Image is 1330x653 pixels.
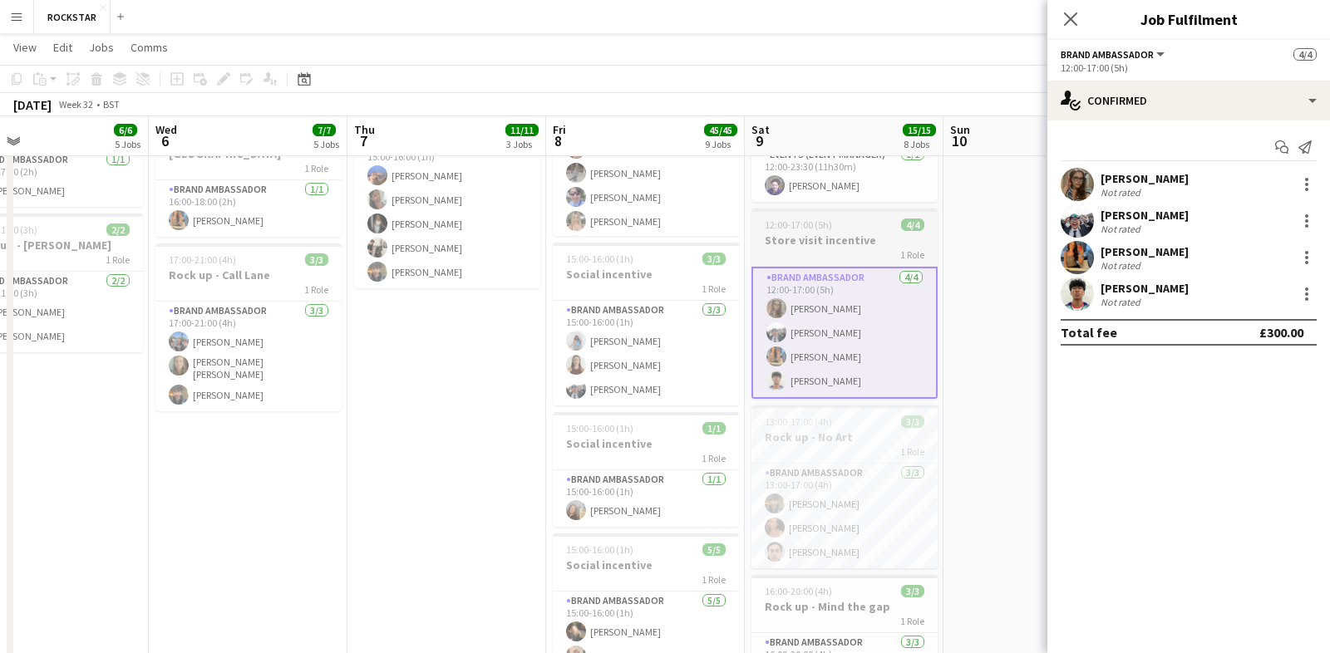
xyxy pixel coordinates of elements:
span: 3/3 [901,415,924,428]
span: 3/3 [702,253,726,265]
button: ROCKSTAR [34,1,111,33]
span: 1 Role [702,573,726,586]
span: 17:00-21:00 (4h) [169,253,236,266]
app-card-role: Brand Ambassador3/317:00-21:00 (4h)[PERSON_NAME][PERSON_NAME] [PERSON_NAME][PERSON_NAME] [155,302,342,411]
span: Comms [131,40,168,55]
span: 12:00-17:00 (5h) [765,218,832,231]
app-job-card: 16:00-18:00 (2h)1/1Street sampling [GEOGRAPHIC_DATA]1 RoleBrand Ambassador1/116:00-18:00 (2h)[PER... [155,107,342,237]
span: 1 Role [900,615,924,627]
span: Jobs [89,40,114,55]
app-job-card: 13:00-17:00 (4h)3/3Rock up - No Art1 RoleBrand Ambassador3/313:00-17:00 (4h)[PERSON_NAME][PERSON_... [751,405,938,568]
a: Comms [124,37,175,58]
div: £300.00 [1259,324,1303,341]
div: [PERSON_NAME] [1101,244,1189,259]
span: 1 Role [900,248,924,261]
span: 6/6 [114,124,137,136]
app-card-role: Brand Ambassador3/315:00-16:00 (1h)[PERSON_NAME][PERSON_NAME][PERSON_NAME] [553,301,739,405]
span: 1 Role [702,452,726,464]
app-card-role: Brand Ambassador3/313:00-17:00 (4h)[PERSON_NAME][PERSON_NAME][PERSON_NAME] [751,464,938,568]
div: [PERSON_NAME] [1101,208,1189,223]
app-card-role: Brand Ambassador5/515:00-16:00 (1h)[PERSON_NAME][PERSON_NAME][PERSON_NAME][PERSON_NAME][PERSON_NAME] [354,135,540,288]
span: 1 Role [106,253,130,266]
span: 1 Role [702,282,726,295]
span: 1/1 [702,422,726,435]
span: 4/4 [901,218,924,231]
app-job-card: 15:00-16:00 (1h)1/1Social incentive1 RoleBrand Ambassador1/115:00-16:00 (1h)[PERSON_NAME] [553,412,739,527]
span: 4/4 [1293,48,1317,61]
span: Week 32 [55,98,96,110]
h3: Social incentive [553,436,739,451]
span: 1 Role [304,283,328,296]
div: 8 Jobs [904,138,935,150]
span: 1 Role [900,445,924,458]
span: 13:00-17:00 (4h) [765,415,832,428]
span: 8 [550,131,566,150]
span: Wed [155,122,177,137]
div: Confirmed [1047,81,1330,120]
app-job-card: 15:00-16:00 (1h)5/5Social incentive1 RoleBrand Ambassador5/515:00-16:00 (1h)[PERSON_NAME][PERSON_... [354,77,540,288]
h3: Rock up - Call Lane [155,268,342,282]
span: 5/5 [702,543,726,556]
a: Jobs [82,37,121,58]
span: Edit [53,40,72,55]
span: 3/3 [901,585,924,597]
span: 3/3 [305,253,328,266]
app-job-card: 12:00-17:00 (5h)4/4Store visit incentive1 RoleBrand Ambassador4/412:00-17:00 (5h)[PERSON_NAME][PE... [751,209,938,399]
span: View [13,40,37,55]
span: 9 [749,131,770,150]
span: 15:00-16:00 (1h) [566,422,633,435]
a: View [7,37,43,58]
h3: Social incentive [553,267,739,282]
div: 12:00-17:00 (5h) [1061,61,1317,74]
app-card-role: Events (Event Manager)1/112:00-23:30 (11h30m)[PERSON_NAME] [751,145,938,202]
span: Thu [354,122,375,137]
a: Edit [47,37,79,58]
div: Not rated [1101,186,1144,199]
span: 2/2 [106,223,130,236]
h3: Store visit incentive [751,233,938,248]
span: 16:00-20:00 (4h) [765,585,832,597]
span: 7/7 [313,124,336,136]
div: Not rated [1101,296,1144,308]
span: 1 Role [304,162,328,174]
span: 15:00-16:00 (1h) [566,543,633,556]
app-job-card: 17:00-21:00 (4h)3/3Rock up - Call Lane1 RoleBrand Ambassador3/317:00-21:00 (4h)[PERSON_NAME][PERS... [155,243,342,411]
span: 45/45 [704,124,737,136]
span: 15:00-16:00 (1h) [566,253,633,265]
h3: Rock up - No Art [751,430,938,444]
span: 15/15 [903,124,936,136]
span: 11/11 [505,124,539,136]
span: Sat [751,122,770,137]
div: 9 Jobs [705,138,736,150]
div: BST [103,98,120,110]
div: Total fee [1061,324,1117,341]
div: Not rated [1101,223,1144,235]
div: Not rated [1101,259,1144,272]
span: 7 [352,131,375,150]
span: 10 [948,131,970,150]
div: [PERSON_NAME] [1101,281,1189,296]
app-job-card: 15:00-16:00 (1h)3/3Social incentive1 RoleBrand Ambassador3/315:00-16:00 (1h)[PERSON_NAME][PERSON_... [553,243,739,405]
div: 5 Jobs [115,138,140,150]
div: 5 Jobs [313,138,339,150]
h3: Job Fulfilment [1047,8,1330,30]
span: Fri [553,122,566,137]
app-card-role: Brand Ambassador4/412:00-17:00 (5h)[PERSON_NAME][PERSON_NAME][PERSON_NAME][PERSON_NAME] [751,267,938,399]
div: [DATE] [13,96,52,113]
button: Brand Ambassador [1061,48,1167,61]
app-card-role: Brand Ambassador1/115:00-16:00 (1h)[PERSON_NAME] [553,470,739,527]
span: Brand Ambassador [1061,48,1154,61]
span: 6 [153,131,177,150]
span: Sun [950,122,970,137]
div: [PERSON_NAME] [1101,171,1189,186]
div: 3 Jobs [506,138,538,150]
h3: Rock up - Mind the gap [751,599,938,614]
app-card-role: Brand Ambassador1/116:00-18:00 (2h)[PERSON_NAME] [155,180,342,237]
